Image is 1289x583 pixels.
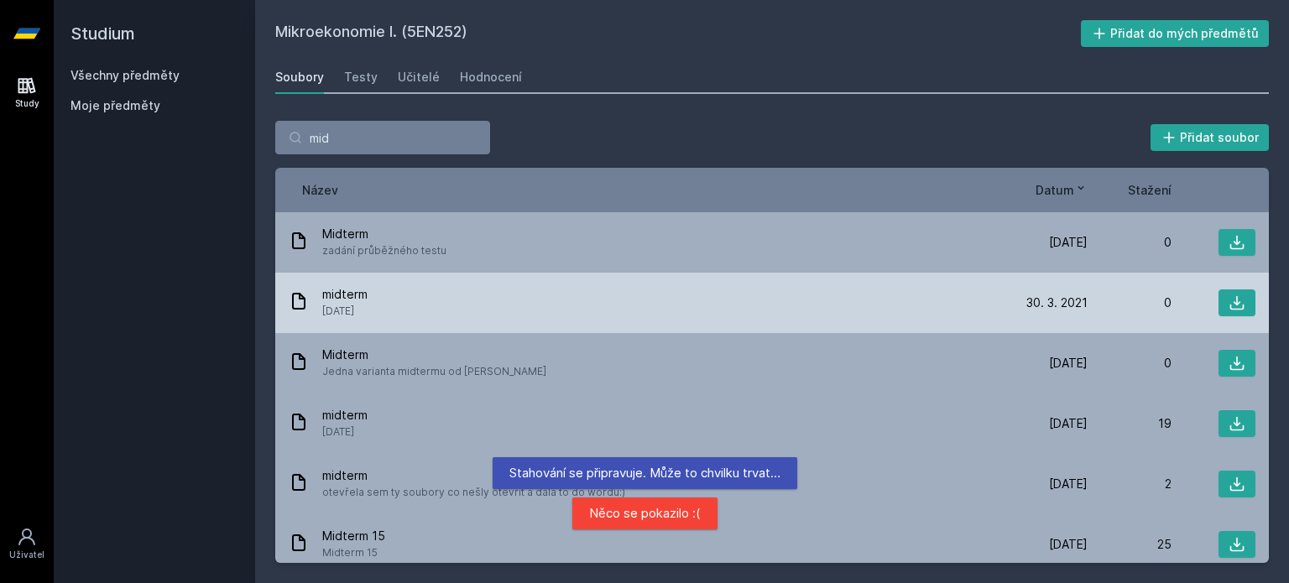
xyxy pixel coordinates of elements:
[1128,181,1172,199] button: Stažení
[3,518,50,570] a: Uživatel
[3,67,50,118] a: Study
[1049,234,1088,251] span: [DATE]
[493,457,797,489] div: Stahování se připravuje. Může to chvilku trvat…
[1049,536,1088,553] span: [DATE]
[70,97,160,114] span: Moje předměty
[1026,294,1088,311] span: 30. 3. 2021
[275,20,1081,47] h2: Mikroekonomie I. (5EN252)
[322,484,625,501] span: otevřela sem ty soubory co nešly otevřít a dala to do wordu:)
[322,363,546,380] span: Jedna varianta midtermu od [PERSON_NAME]
[322,407,368,424] span: midterm
[1049,415,1088,432] span: [DATE]
[15,97,39,110] div: Study
[1088,415,1172,432] div: 19
[1088,294,1172,311] div: 0
[1049,355,1088,372] span: [DATE]
[322,424,368,440] span: [DATE]
[344,69,378,86] div: Testy
[398,60,440,94] a: Učitelé
[322,528,385,544] span: Midterm 15
[9,549,44,561] div: Uživatel
[1036,181,1074,199] span: Datum
[302,181,338,199] button: Název
[460,60,522,94] a: Hodnocení
[344,60,378,94] a: Testy
[322,286,368,303] span: midterm
[322,303,368,320] span: [DATE]
[275,121,490,154] input: Hledej soubor
[275,60,324,94] a: Soubory
[460,69,522,86] div: Hodnocení
[1088,234,1172,251] div: 0
[70,68,180,82] a: Všechny předměty
[398,69,440,86] div: Učitelé
[1088,536,1172,553] div: 25
[572,497,718,529] div: Něco se pokazilo :(
[1081,20,1270,47] button: Přidat do mých předmětů
[322,242,446,259] span: zadání průběžného testu
[1088,476,1172,492] div: 2
[1151,124,1270,151] button: Přidat soubor
[322,226,446,242] span: Midterm
[322,346,546,363] span: Midterm
[1049,476,1088,492] span: [DATE]
[275,69,324,86] div: Soubory
[1036,181,1088,199] button: Datum
[322,467,625,484] span: midterm
[322,544,385,561] span: Midterm 15
[1088,355,1172,372] div: 0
